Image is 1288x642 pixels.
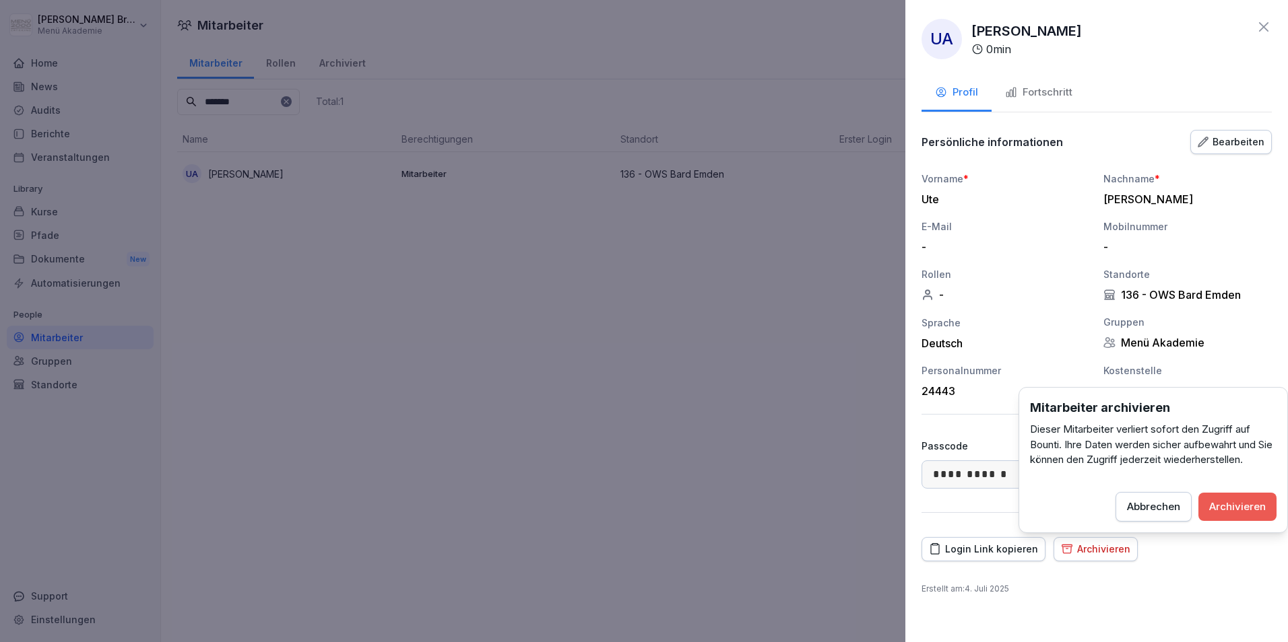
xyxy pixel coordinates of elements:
[922,19,962,59] div: UA
[922,135,1063,149] p: Persönliche informationen
[1209,499,1266,514] div: Archivieren
[1030,398,1277,417] h3: Mitarbeiter archivieren
[1030,422,1277,468] p: Dieser Mitarbeiter verliert sofort den Zugriff auf Bounti. Ihre Daten werden sicher aufbewahrt un...
[1103,219,1272,234] div: Mobilnummer
[922,219,1090,234] div: E-Mail
[1103,363,1272,378] div: Kostenstelle
[922,583,1272,595] p: Erstellt am : 4. Juli 2025
[922,267,1090,281] div: Rollen
[922,192,1083,206] div: Ute
[1061,542,1130,557] div: Archivieren
[922,363,1090,378] div: Personalnummer
[922,384,1083,398] div: 24443
[1198,135,1264,149] div: Bearbeiten
[1103,240,1265,254] div: -
[986,41,1011,57] p: 0 min
[922,316,1090,330] div: Sprache
[992,75,1086,112] button: Fortschritt
[971,21,1082,41] p: [PERSON_NAME]
[1103,267,1272,281] div: Standorte
[922,439,968,453] p: Passcode
[1190,130,1272,154] button: Bearbeiten
[922,240,1083,254] div: -
[922,172,1090,186] div: Vorname
[1103,315,1272,329] div: Gruppen
[1005,85,1072,100] div: Fortschritt
[922,336,1090,350] div: Deutsch
[922,537,1045,561] button: Login Link kopieren
[922,75,992,112] button: Profil
[1054,537,1138,561] button: Archivieren
[929,542,1038,557] div: Login Link kopieren
[1103,336,1272,349] div: Menü Akademie
[935,85,978,100] div: Profil
[922,288,1090,301] div: -
[1103,288,1272,301] div: 136 - OWS Bard Emden
[1103,192,1265,206] div: [PERSON_NAME]
[1103,384,1265,398] div: 191
[1198,493,1277,521] button: Archivieren
[1116,492,1192,522] button: Abbrechen
[1127,499,1180,514] div: Abbrechen
[1103,172,1272,186] div: Nachname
